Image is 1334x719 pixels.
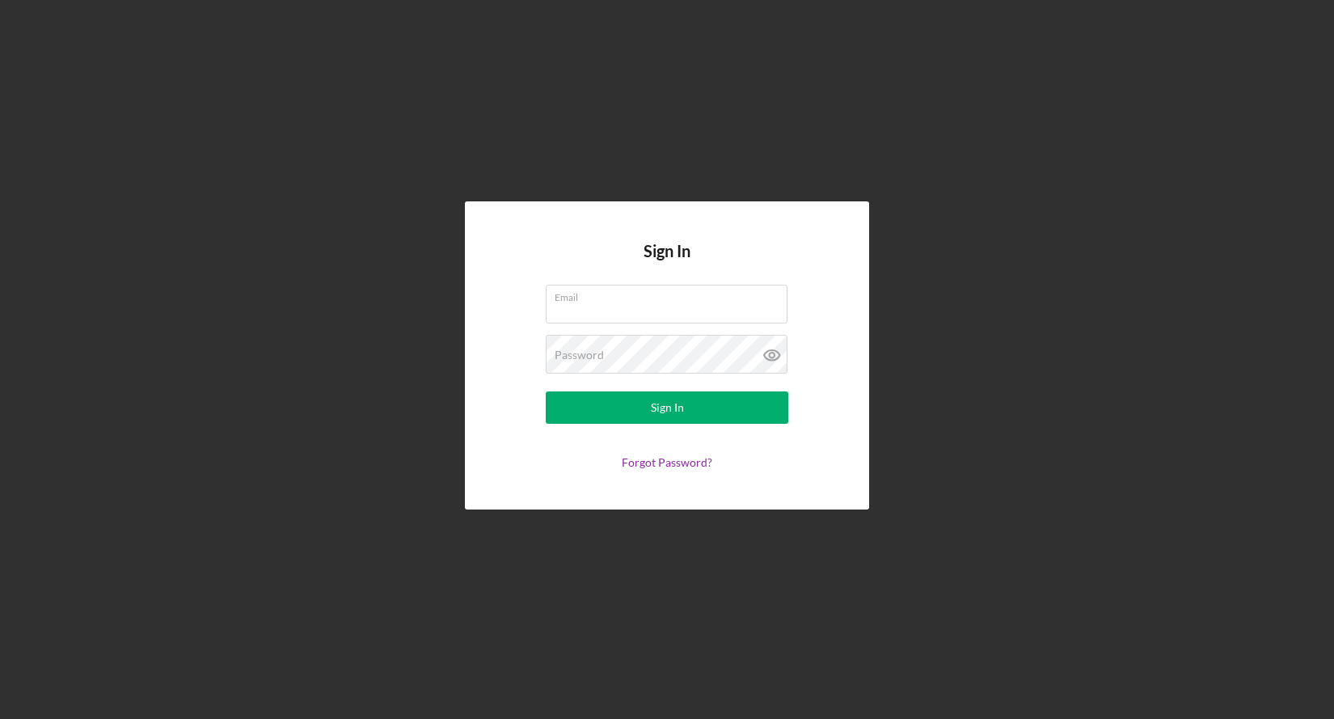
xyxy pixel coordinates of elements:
h4: Sign In [644,242,690,285]
button: Sign In [546,391,788,424]
div: Sign In [651,391,684,424]
label: Email [555,285,787,303]
a: Forgot Password? [622,455,712,469]
label: Password [555,349,604,362]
